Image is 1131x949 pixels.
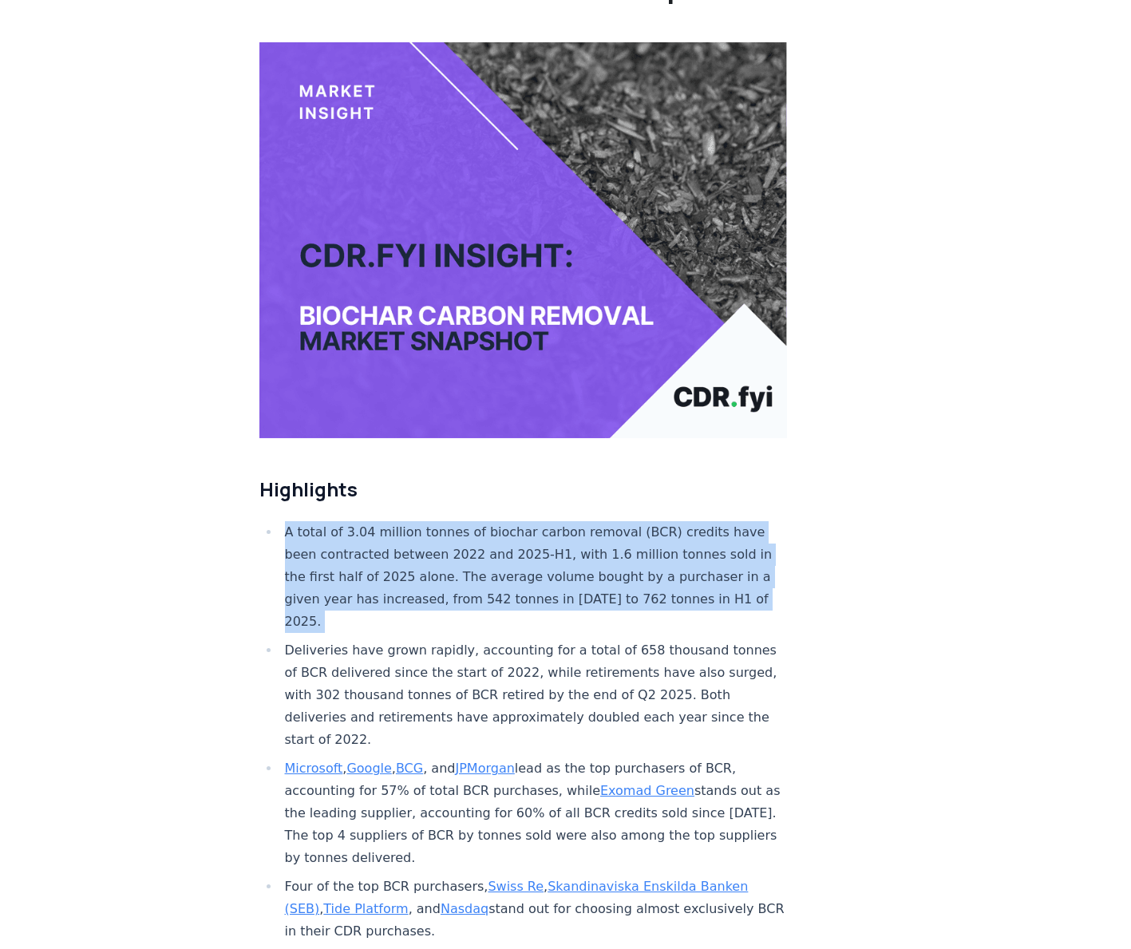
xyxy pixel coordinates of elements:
[280,757,788,869] li: , , , and lead as the top purchasers of BCR, accounting for 57% of total BCR purchases, while sta...
[280,521,788,633] li: A total of 3.04 million tonnes of biochar carbon removal (BCR) credits have been contracted betwe...
[441,901,488,916] a: Nasdaq
[600,783,694,798] a: Exomad Green
[280,876,788,943] li: Four of the top BCR purchasers, , , , and stand out for choosing almost exclusively BCR in their ...
[285,761,343,776] a: Microsoft
[346,761,391,776] a: Google
[323,901,408,916] a: Tide Platform
[455,761,514,776] a: JPMorgan
[259,476,788,502] h2: Highlights
[259,42,788,438] img: blog post image
[280,639,788,751] li: Deliveries have grown rapidly, accounting for a total of 658 thousand tonnes of BCR delivered sin...
[396,761,423,776] a: BCG
[488,879,544,894] a: Swiss Re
